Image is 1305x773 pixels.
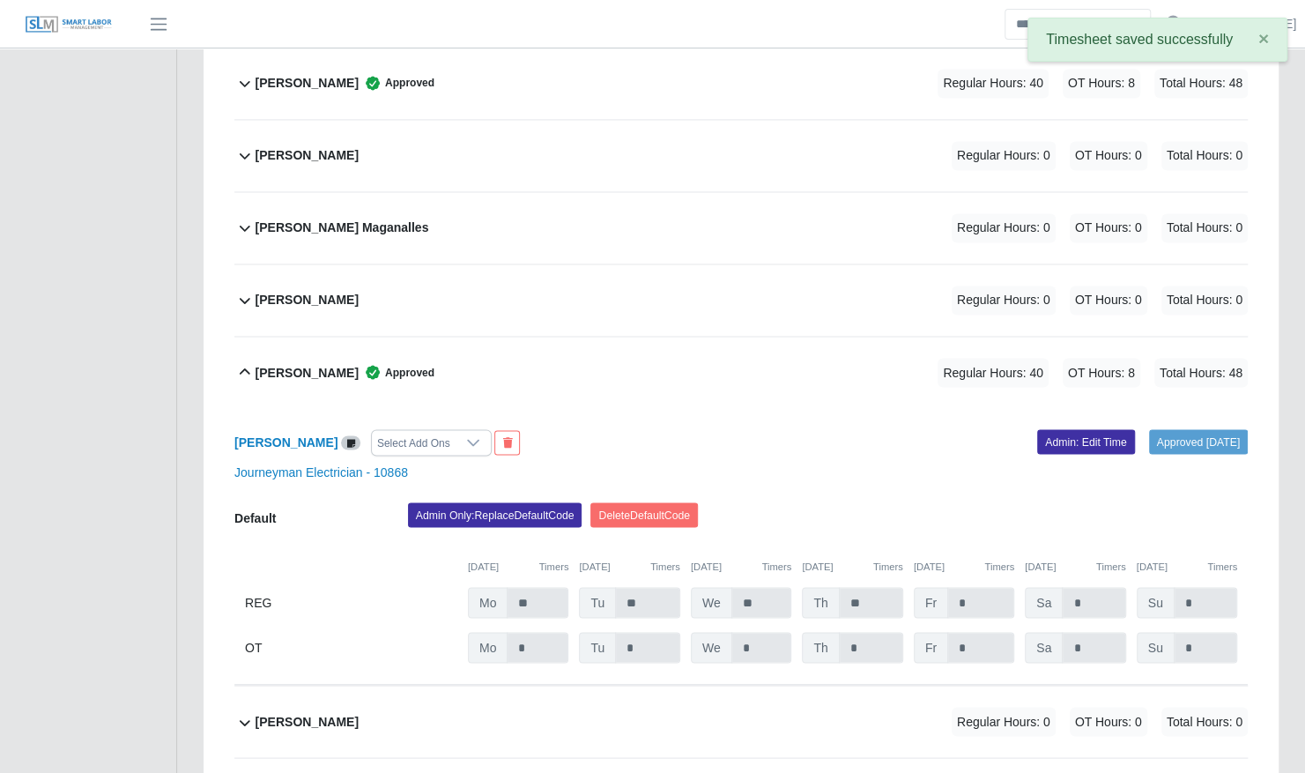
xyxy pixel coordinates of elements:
span: × [1258,28,1269,48]
div: [DATE] [914,559,1014,574]
div: [DATE] [579,559,679,574]
b: [PERSON_NAME] [256,712,359,731]
div: OT [245,632,457,663]
span: OT Hours: 0 [1070,286,1147,315]
b: [PERSON_NAME] Maganalles [256,219,429,237]
span: OT Hours: 0 [1070,213,1147,242]
span: Regular Hours: 40 [938,358,1049,387]
button: Timers [650,559,680,574]
span: Th [802,587,839,618]
div: REG [245,587,457,618]
button: [PERSON_NAME] Regular Hours: 0 OT Hours: 0 Total Hours: 0 [234,264,1248,336]
button: DeleteDefaultCode [590,502,698,527]
a: Journeyman Electrician - 10868 [234,465,408,479]
span: Tu [579,632,616,663]
span: OT Hours: 0 [1070,141,1147,170]
span: Total Hours: 0 [1161,707,1248,736]
span: Regular Hours: 0 [952,707,1056,736]
span: Regular Hours: 0 [952,213,1056,242]
span: OT Hours: 8 [1063,69,1140,98]
b: Default [234,510,276,524]
button: Timers [539,559,569,574]
span: We [691,587,732,618]
span: Approved [359,363,434,381]
div: Timesheet saved successfully [1027,18,1287,62]
span: Tu [579,587,616,618]
button: Timers [984,559,1014,574]
span: Su [1137,587,1175,618]
span: Fr [914,587,948,618]
span: Regular Hours: 40 [938,69,1049,98]
b: [PERSON_NAME] [256,146,359,165]
span: Total Hours: 48 [1154,358,1248,387]
a: [PERSON_NAME] [234,435,337,449]
b: [PERSON_NAME] [256,74,359,93]
button: [PERSON_NAME] Regular Hours: 0 OT Hours: 0 Total Hours: 0 [234,686,1248,757]
button: [PERSON_NAME] Regular Hours: 0 OT Hours: 0 Total Hours: 0 [234,120,1248,191]
div: [DATE] [468,559,568,574]
input: Search [1005,9,1151,40]
span: Regular Hours: 0 [952,286,1056,315]
span: Total Hours: 0 [1161,286,1248,315]
a: View/Edit Notes [341,435,360,449]
div: [DATE] [691,559,791,574]
a: [PERSON_NAME] [1195,15,1296,33]
button: [PERSON_NAME] Approved Regular Hours: 40 OT Hours: 8 Total Hours: 48 [234,337,1248,408]
button: Timers [761,559,791,574]
button: Timers [1096,559,1126,574]
span: OT Hours: 8 [1063,358,1140,387]
div: [DATE] [802,559,902,574]
span: Total Hours: 0 [1161,213,1248,242]
div: [DATE] [1025,559,1125,574]
span: Sa [1025,632,1063,663]
button: Timers [1207,559,1237,574]
b: [PERSON_NAME] [256,291,359,309]
button: End Worker & Remove from the Timesheet [494,430,520,455]
button: [PERSON_NAME] Approved Regular Hours: 40 OT Hours: 8 Total Hours: 48 [234,48,1248,119]
button: [PERSON_NAME] Maganalles Regular Hours: 0 OT Hours: 0 Total Hours: 0 [234,192,1248,264]
button: Admin Only:ReplaceDefaultCode [408,502,582,527]
a: Approved [DATE] [1149,429,1248,454]
b: [PERSON_NAME] [256,363,359,382]
span: Fr [914,632,948,663]
span: Mo [468,632,508,663]
span: Sa [1025,587,1063,618]
div: Select Add Ons [372,430,456,455]
button: Timers [873,559,903,574]
div: [DATE] [1137,559,1237,574]
span: Regular Hours: 0 [952,141,1056,170]
span: Mo [468,587,508,618]
a: Admin: Edit Time [1037,429,1135,454]
span: We [691,632,732,663]
span: Total Hours: 48 [1154,69,1248,98]
span: Total Hours: 0 [1161,141,1248,170]
span: Approved [359,74,434,92]
img: SLM Logo [25,15,113,34]
span: Su [1137,632,1175,663]
span: Th [802,632,839,663]
span: OT Hours: 0 [1070,707,1147,736]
